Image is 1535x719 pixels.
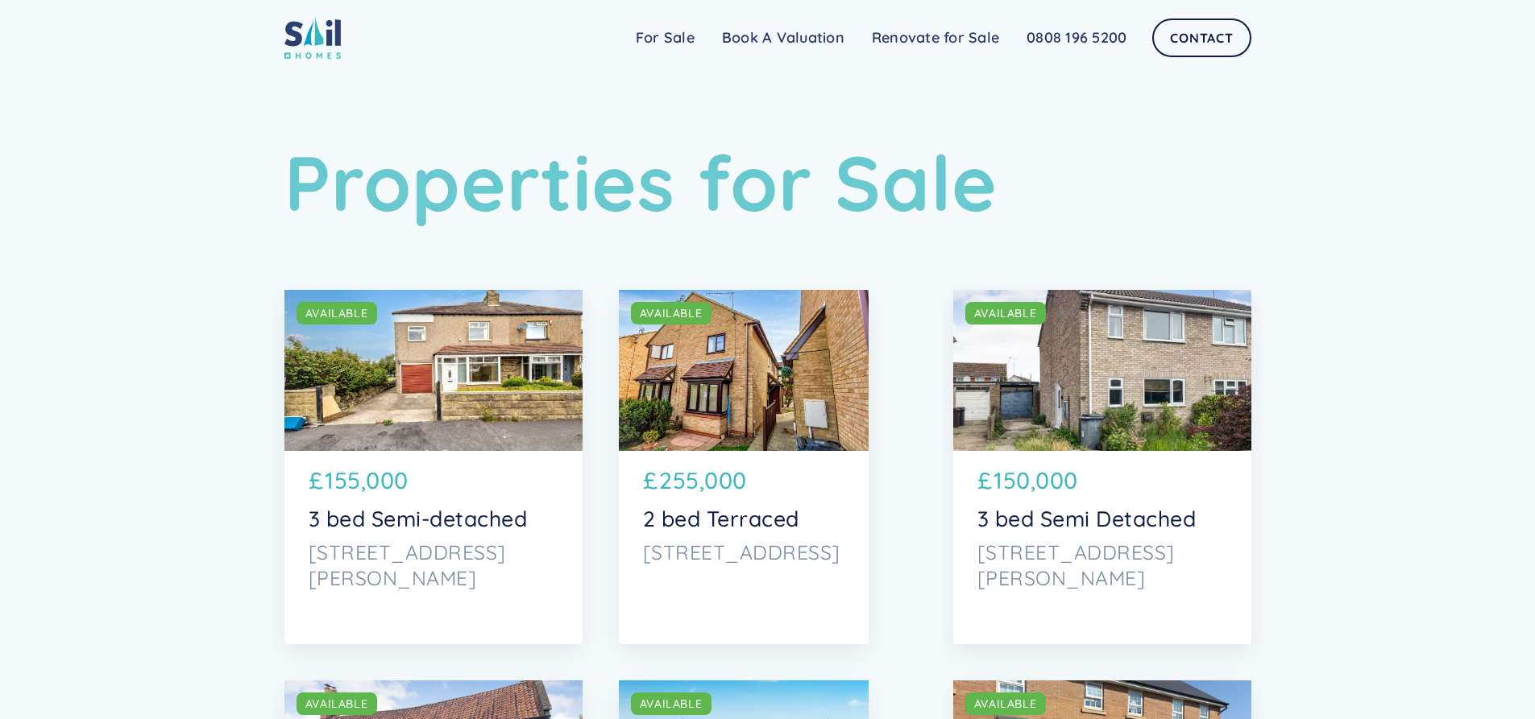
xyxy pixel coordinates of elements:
[953,290,1251,644] a: AVAILABLE£150,0003 bed Semi Detached[STREET_ADDRESS][PERSON_NAME]
[708,22,858,54] a: Book A Valuation
[284,137,1251,229] h1: Properties for Sale
[974,305,1037,321] div: AVAILABLE
[1152,19,1251,57] a: Contact
[309,539,558,591] p: [STREET_ADDRESS][PERSON_NAME]
[1013,22,1140,54] a: 0808 196 5200
[643,463,658,498] p: £
[643,506,844,531] p: 2 bed Terraced
[619,290,869,644] a: AVAILABLE£255,0002 bed Terraced[STREET_ADDRESS]
[977,506,1227,531] p: 3 bed Semi Detached
[977,539,1227,591] p: [STREET_ADDRESS][PERSON_NAME]
[305,305,368,321] div: AVAILABLE
[622,22,708,54] a: For Sale
[309,506,558,531] p: 3 bed Semi-detached
[974,696,1037,712] div: AVAILABLE
[659,463,747,498] p: 255,000
[977,463,993,498] p: £
[284,16,341,59] img: sail home logo colored
[994,463,1078,498] p: 150,000
[284,290,583,644] a: AVAILABLE£155,0003 bed Semi-detached[STREET_ADDRESS][PERSON_NAME]
[858,22,1013,54] a: Renovate for Sale
[640,696,703,712] div: AVAILABLE
[309,463,324,498] p: £
[305,696,368,712] div: AVAILABLE
[325,463,409,498] p: 155,000
[640,305,703,321] div: AVAILABLE
[643,539,844,565] p: [STREET_ADDRESS]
